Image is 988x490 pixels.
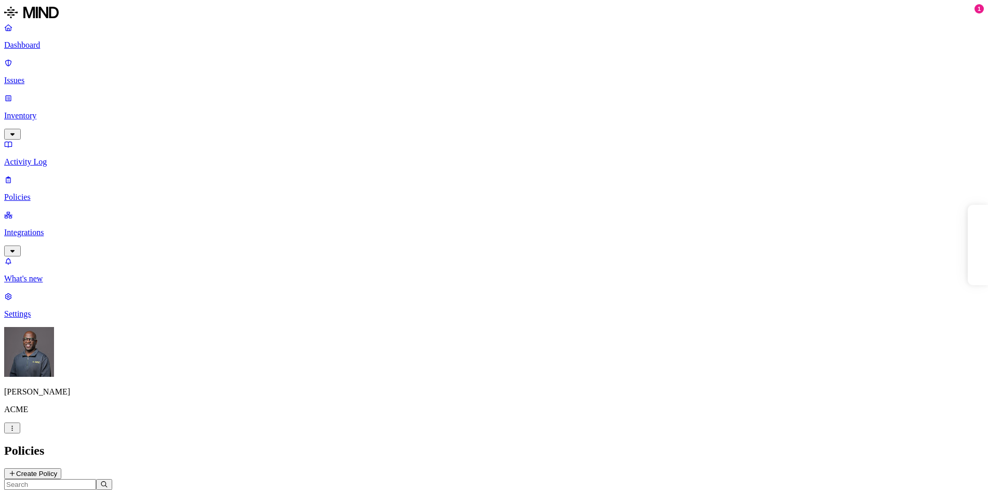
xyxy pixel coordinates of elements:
button: Create Policy [4,468,61,479]
p: Policies [4,193,984,202]
a: Settings [4,292,984,319]
p: Settings [4,309,984,319]
a: Activity Log [4,140,984,167]
a: Integrations [4,210,984,255]
p: Integrations [4,228,984,237]
p: Inventory [4,111,984,120]
p: What's new [4,274,984,283]
p: Activity Log [4,157,984,167]
p: Issues [4,76,984,85]
input: Search [4,479,96,490]
h2: Policies [4,444,984,458]
a: What's new [4,256,984,283]
p: ACME [4,405,984,414]
a: Inventory [4,93,984,138]
a: Dashboard [4,23,984,50]
div: 1 [974,4,984,13]
p: Dashboard [4,40,984,50]
a: Policies [4,175,984,202]
a: MIND [4,4,984,23]
img: Gregory Thomas [4,327,54,377]
img: MIND [4,4,59,21]
a: Issues [4,58,984,85]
